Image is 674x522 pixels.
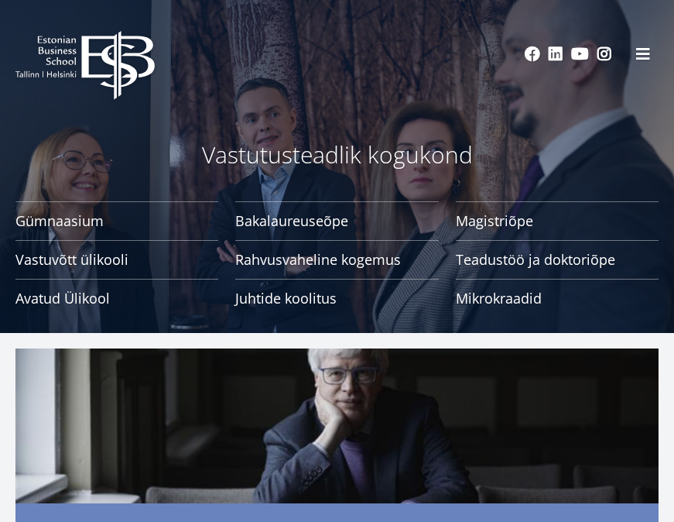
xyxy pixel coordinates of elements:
[235,201,438,240] a: Bakalaureuseõpe
[15,201,218,240] a: Gümnaasium
[235,240,438,279] a: Rahvusvaheline kogemus
[15,349,659,503] img: a
[571,46,589,62] a: Youtube
[456,279,659,318] a: Mikrokraadid
[235,252,438,267] span: Rahvusvaheline kogemus
[456,201,659,240] a: Magistriõpe
[15,252,218,267] span: Vastuvõtt ülikooli
[15,290,218,306] span: Avatud Ülikool
[235,290,438,306] span: Juhtide koolitus
[235,213,438,228] span: Bakalaureuseõpe
[456,252,659,267] span: Teadustöö ja doktoriõpe
[235,279,438,318] a: Juhtide koolitus
[597,46,612,62] a: Instagram
[15,139,659,170] p: Vastutusteadlik kogukond
[548,46,563,62] a: Linkedin
[456,240,659,279] a: Teadustöö ja doktoriõpe
[15,279,218,318] a: Avatud Ülikool
[525,46,540,62] a: Facebook
[456,290,659,306] span: Mikrokraadid
[456,213,659,228] span: Magistriõpe
[15,240,218,279] a: Vastuvõtt ülikooli
[15,213,218,228] span: Gümnaasium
